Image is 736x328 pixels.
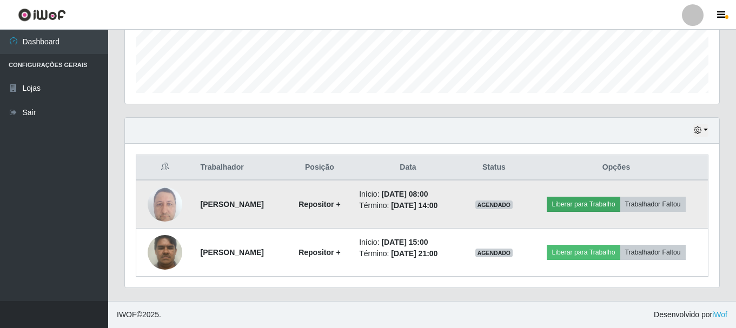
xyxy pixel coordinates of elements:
[712,310,727,319] a: iWof
[547,197,620,212] button: Liberar para Trabalho
[359,248,457,259] li: Término:
[381,238,428,246] time: [DATE] 15:00
[475,200,513,209] span: AGENDADO
[359,237,457,248] li: Início:
[359,200,457,211] li: Término:
[201,200,264,209] strong: [PERSON_NAME]
[299,200,340,209] strong: Repositor +
[148,229,182,275] img: 1752587880902.jpeg
[620,245,686,260] button: Trabalhador Faltou
[194,155,287,180] th: Trabalhador
[353,155,463,180] th: Data
[391,249,437,258] time: [DATE] 21:00
[391,201,437,210] time: [DATE] 14:00
[117,309,161,320] span: © 2025 .
[547,245,620,260] button: Liberar para Trabalho
[287,155,353,180] th: Posição
[525,155,708,180] th: Opções
[475,249,513,257] span: AGENDADO
[201,248,264,257] strong: [PERSON_NAME]
[117,310,137,319] span: IWOF
[463,155,525,180] th: Status
[381,190,428,198] time: [DATE] 08:00
[18,8,66,22] img: CoreUI Logo
[359,189,457,200] li: Início:
[654,309,727,320] span: Desenvolvido por
[299,248,340,257] strong: Repositor +
[148,181,182,227] img: 1736086638686.jpeg
[620,197,686,212] button: Trabalhador Faltou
